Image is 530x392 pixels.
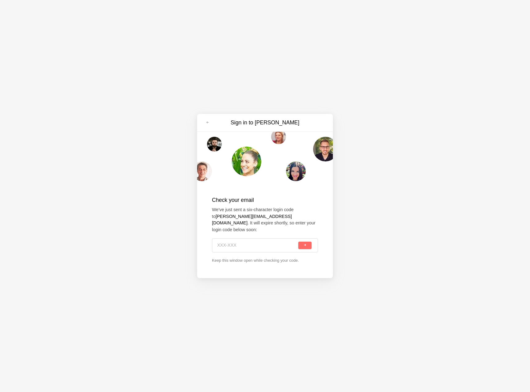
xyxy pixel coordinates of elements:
strong: [PERSON_NAME][EMAIL_ADDRESS][DOMAIN_NAME] [212,214,292,226]
p: We've just sent a six-character login code to . It will expire shortly, so enter your login code ... [212,206,318,233]
input: XXX-XXX [217,239,297,252]
p: Keep this window open while checking your code. [212,257,318,263]
h3: Sign in to [PERSON_NAME] [213,119,317,127]
h2: Check your email [212,196,318,204]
